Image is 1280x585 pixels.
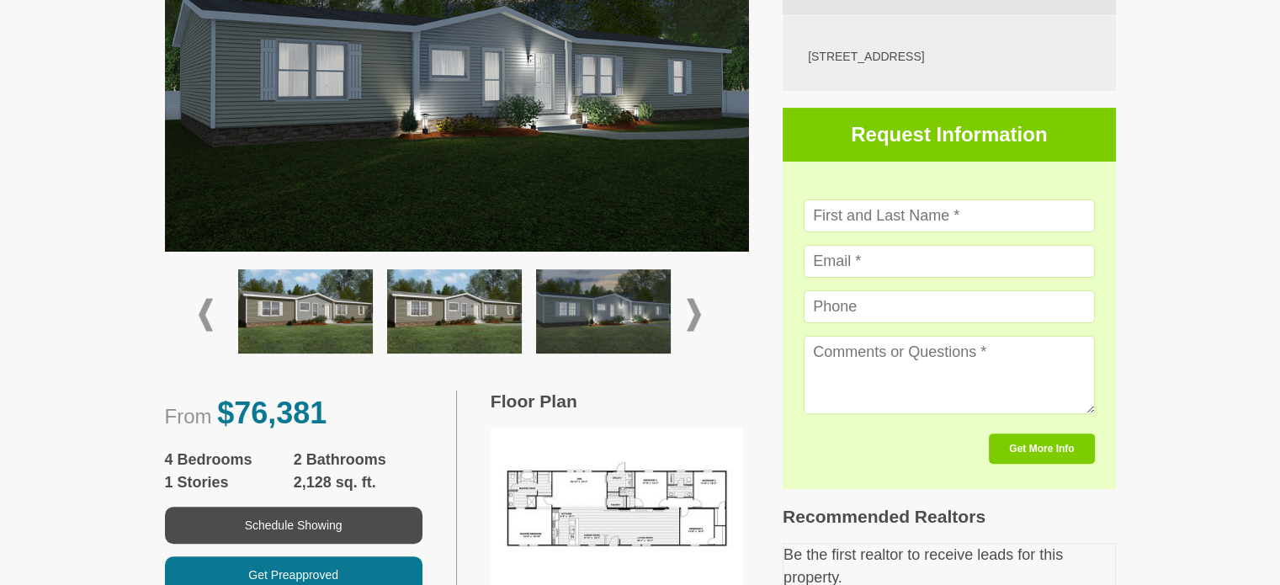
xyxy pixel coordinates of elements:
div: [STREET_ADDRESS] [808,48,1091,66]
button: Get More Info [989,433,1094,464]
span: $76,381 [217,396,327,430]
span: 2,128 sq. ft. [294,471,422,494]
span: 4 Bedrooms [165,449,294,471]
span: 1 Stories [165,471,294,494]
span: 2 Bathrooms [294,449,422,471]
input: Phone [804,290,1095,323]
button: Schedule Showing [165,507,422,544]
h3: Recommended Realtors [783,506,1116,527]
input: Email * [804,245,1095,278]
input: First and Last Name * [804,199,1095,232]
span: From [165,405,212,428]
h3: Request Information [783,108,1116,162]
h3: Floor Plan [491,391,749,412]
